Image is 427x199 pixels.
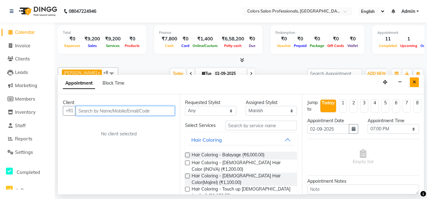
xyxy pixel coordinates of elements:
[17,169,40,175] span: Completed
[219,35,247,43] div: ₹6,58,200
[159,30,258,35] div: Finance
[410,77,419,87] button: Close
[2,82,53,89] a: Marketing
[353,149,374,165] span: Empty list
[192,173,292,186] span: Hair Coloring - [DEMOGRAPHIC_DATA] Hair Color(Majirel) (₹1,100.00)
[401,8,415,15] span: Admin
[307,69,362,78] input: Search Appointment
[15,43,30,49] span: Invoice
[191,44,219,48] span: Online/Custom
[123,44,141,48] span: Products
[307,118,359,124] div: Appointment Date
[307,124,349,134] input: yyyy-mm-dd
[192,152,264,160] span: Hair Coloring - Balayage (₹6,000.00)
[63,30,141,35] div: Total
[275,44,292,48] span: Voucher
[63,44,82,48] span: Expenses
[191,136,222,144] div: Hair Coloring
[247,35,258,43] div: ₹0
[360,99,368,113] li: 3
[78,131,160,137] div: No client selected
[15,96,35,102] span: Members
[346,35,359,43] div: ₹0
[346,44,359,48] span: Wallet
[307,99,318,113] div: Jump to
[180,44,191,48] span: Card
[403,99,411,113] li: 7
[63,35,82,43] div: ₹0
[200,71,213,76] span: Tue
[82,35,103,43] div: ₹9,200
[292,35,308,43] div: ₹0
[192,186,292,199] span: Hair Coloring - Touch up [DEMOGRAPHIC_DATA] (majirel) (₹1,100.00)
[413,99,421,113] li: 8
[69,3,96,20] b: 08047224946
[366,69,387,78] button: ADD NEW
[163,44,175,48] span: Cash
[192,160,292,173] span: Hair Coloring - [DEMOGRAPHIC_DATA] Hair Color (INOVA) (₹1,200.00)
[368,118,419,124] div: Appointment Time
[322,100,335,106] div: Today
[247,44,257,48] span: Due
[16,3,59,20] img: logo
[2,42,53,50] a: Invoice
[307,178,419,185] div: Appointment Notes
[97,70,100,75] a: x
[371,99,379,113] li: 4
[63,99,175,106] div: Client
[15,82,37,88] span: Marketing
[392,99,400,113] li: 6
[326,44,346,48] span: Gift Cards
[15,136,32,142] span: Reports
[308,44,326,48] span: Package
[103,80,124,86] span: Block Time
[76,106,175,116] input: Search by Name/Mobile/Email/Code
[15,109,36,115] span: Inventory
[292,44,308,48] span: Prepaid
[399,35,419,43] div: 1
[15,29,35,35] span: Calendar
[17,187,40,193] span: InProgress
[2,122,53,129] a: Staff
[64,70,97,75] span: [PERSON_NAME]
[159,35,180,43] div: ₹7,800
[170,69,186,78] span: Today
[275,35,292,43] div: ₹0
[185,99,236,106] div: Requested Stylist
[191,35,219,43] div: ₹1,400
[103,35,123,43] div: ₹9,200
[123,35,141,43] div: ₹0
[180,122,221,129] div: Select Services
[2,55,53,63] a: Clients
[188,134,294,145] button: Hair Coloring
[63,78,95,89] span: Appointment
[63,106,76,116] button: +91
[225,121,297,130] input: Search by service name
[399,44,419,48] span: Upcoming
[2,149,53,156] a: Settings
[15,69,28,75] span: Leads
[377,44,399,48] span: Completed
[180,35,191,43] div: ₹0
[15,149,33,155] span: Settings
[308,35,326,43] div: ₹0
[2,96,53,103] a: Members
[339,99,347,113] li: 1
[2,109,53,116] a: Inventory
[326,35,346,43] div: ₹0
[246,99,297,106] div: Assigned Stylist
[15,123,26,128] span: Staff
[275,30,359,35] div: Redemption
[2,135,53,143] a: Reports
[86,44,98,48] span: Sales
[213,69,244,78] input: 2025-09-02
[377,35,399,43] div: 11
[103,70,113,75] span: +8
[381,99,389,113] li: 5
[223,44,243,48] span: Petty cash
[2,69,53,76] a: Leads
[367,71,386,76] span: ADD NEW
[15,56,30,62] span: Clients
[104,44,121,48] span: Services
[2,29,53,36] a: Calendar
